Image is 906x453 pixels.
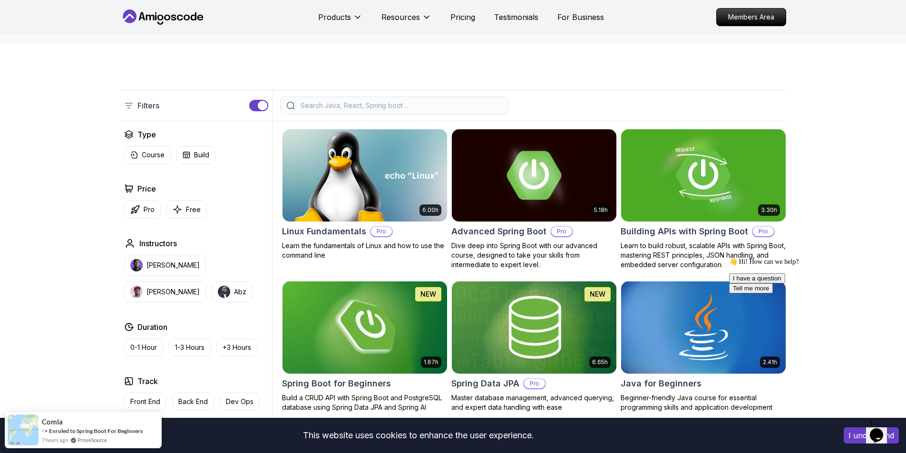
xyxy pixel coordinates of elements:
a: Spring Boot for Beginners card1.67hNEWSpring Boot for BeginnersBuild a CRUD API with Spring Boot ... [282,281,448,412]
p: 6.65h [592,358,608,366]
p: 0-1 Hour [130,343,157,352]
a: Building APIs with Spring Boot card3.30hBuilding APIs with Spring BootProLearn to build robust, s... [621,129,786,270]
p: Dev Ops [226,397,253,406]
p: Pro [753,227,774,236]
img: Java for Beginners card [621,281,786,374]
button: instructor img[PERSON_NAME] [124,255,206,276]
div: 👋 Hi! How can we help?I have a questionTell me more [4,4,175,39]
img: provesource social proof notification image [8,414,39,445]
h2: Instructors [139,238,177,249]
p: Products [318,11,351,23]
p: Front End [130,397,160,406]
button: I have a question [4,19,60,29]
button: Build [176,146,215,164]
p: Learn the fundamentals of Linux and how to use the command line [282,241,448,260]
button: Tell me more [4,29,48,39]
button: Accept cookies [844,427,899,443]
button: +3 Hours [216,338,257,357]
button: Dev Ops [220,393,260,411]
p: Learn to build robust, scalable APIs with Spring Boot, mastering REST principles, JSON handling, ... [621,241,786,270]
a: ProveSource [78,436,107,444]
img: Spring Data JPA card [452,281,616,374]
button: Pro [124,200,161,219]
p: 1.67h [424,358,438,366]
p: Free [186,205,201,214]
p: +3 Hours [223,343,251,352]
img: instructor img [130,286,143,298]
iframe: chat widget [725,254,896,410]
p: Abz [234,287,246,297]
p: Pro [371,227,392,236]
button: Front End [124,393,166,411]
a: For Business [557,11,604,23]
button: Free [166,200,207,219]
h2: Advanced Spring Boot [451,225,546,238]
p: 1-3 Hours [175,343,205,352]
p: Build a CRUD API with Spring Boot and PostgreSQL database using Spring Data JPA and Spring AI [282,393,448,412]
img: instructor img [218,286,230,298]
h2: Building APIs with Spring Boot [621,225,748,238]
h2: Linux Fundamentals [282,225,366,238]
p: Members Area [717,9,786,26]
h2: Java for Beginners [621,377,701,390]
a: Spring Data JPA card6.65hNEWSpring Data JPAProMaster database management, advanced querying, and ... [451,281,617,412]
p: Dive deep into Spring Boot with our advanced course, designed to take your skills from intermedia... [451,241,617,270]
button: Products [318,11,362,30]
button: 1-3 Hours [169,338,211,357]
p: Resources [381,11,420,23]
a: Enroled to Spring Boot For Beginners [49,427,143,434]
p: NEW [420,289,436,299]
a: Linux Fundamentals card6.00hLinux FundamentalsProLearn the fundamentals of Linux and how to use t... [282,129,448,260]
img: Advanced Spring Boot card [452,129,616,222]
img: Building APIs with Spring Boot card [621,129,786,222]
p: Pro [524,379,545,388]
a: Java for Beginners card2.41hJava for BeginnersBeginner-friendly Java course for essential program... [621,281,786,412]
span: 7 hours ago [42,436,68,444]
p: Back End [178,397,208,406]
div: This website uses cookies to enhance the user experience. [7,425,829,446]
button: instructor imgAbz [212,281,253,302]
img: Spring Boot for Beginners card [283,281,447,374]
p: 5.18h [594,206,608,214]
a: Pricing [450,11,475,23]
p: NEW [590,289,605,299]
button: Course [124,146,171,164]
a: Testimonials [494,11,538,23]
p: Pro [144,205,155,214]
span: 👋 Hi! How can we help? [4,4,73,11]
p: [PERSON_NAME] [146,287,200,297]
button: Resources [381,11,431,30]
p: Pro [551,227,572,236]
p: Beginner-friendly Java course for essential programming skills and application development [621,393,786,412]
h2: Price [137,183,156,194]
input: Search Java, React, Spring boot ... [299,101,502,110]
h2: Track [137,376,158,387]
h2: Duration [137,321,167,333]
h2: Spring Data JPA [451,377,519,390]
img: Linux Fundamentals card [278,127,451,223]
p: 3.30h [761,206,777,214]
p: [PERSON_NAME] [146,260,200,270]
p: Filters [137,100,159,111]
p: 6.00h [422,206,438,214]
span: comla [42,418,63,426]
button: 0-1 Hour [124,338,163,357]
a: Members Area [716,8,786,26]
p: Build [194,150,209,160]
p: Course [142,150,165,160]
button: Back End [172,393,214,411]
h2: Spring Boot for Beginners [282,377,391,390]
a: Advanced Spring Boot card5.18hAdvanced Spring BootProDive deep into Spring Boot with our advanced... [451,129,617,270]
p: Master database management, advanced querying, and expert data handling with ease [451,393,617,412]
iframe: chat widget [866,415,896,443]
img: instructor img [130,259,143,271]
span: -> [42,427,48,434]
button: instructor img[PERSON_NAME] [124,281,206,302]
h2: Type [137,129,156,140]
